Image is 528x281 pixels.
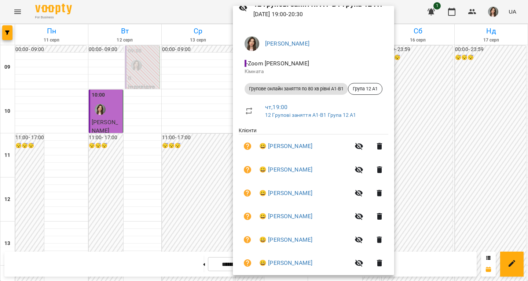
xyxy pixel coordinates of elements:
ul: Клієнти [239,127,388,277]
a: 😀 [PERSON_NAME] [259,142,312,151]
span: Групове онлайн заняття по 80 хв рівні А1-В1 [245,86,348,92]
button: Візит ще не сплачено. Додати оплату? [239,161,256,179]
a: 😀 [PERSON_NAME] [259,189,312,198]
a: 12 Групові заняття А1-В1 Група 12 А1 [265,112,356,118]
a: 😀 [PERSON_NAME] [259,212,312,221]
p: [DATE] 19:00 - 20:30 [253,10,388,19]
button: Візит ще не сплачено. Додати оплату? [239,254,256,272]
button: Візит ще не сплачено. Додати оплату? [239,208,256,225]
a: 😀 [PERSON_NAME] [259,165,312,174]
a: чт , 19:00 [265,104,287,111]
span: Група 12 А1 [348,86,382,92]
p: Кімната [245,68,382,75]
span: - Zoom [PERSON_NAME] [245,60,311,67]
img: b4b2e5f79f680e558d085f26e0f4a95b.jpg [245,36,259,51]
button: Візит ще не сплачено. Додати оплату? [239,137,256,155]
a: 😀 [PERSON_NAME] [259,235,312,244]
a: [PERSON_NAME] [265,40,309,47]
div: Група 12 А1 [348,83,382,95]
a: 😀 [PERSON_NAME] [259,259,312,267]
button: Візит ще не сплачено. Додати оплату? [239,184,256,202]
button: Візит ще не сплачено. Додати оплату? [239,231,256,249]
